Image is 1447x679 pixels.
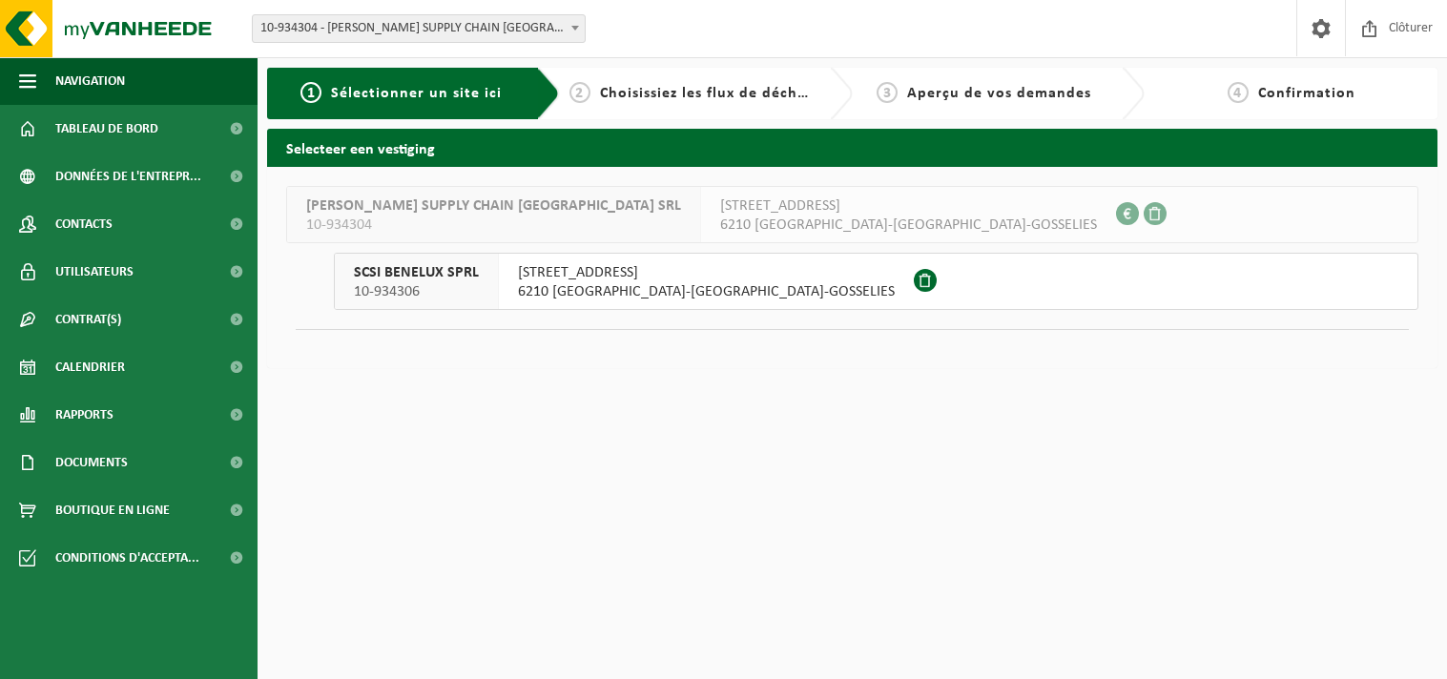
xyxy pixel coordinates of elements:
[720,196,1097,216] span: [STREET_ADDRESS]
[720,216,1097,235] span: 6210 [GEOGRAPHIC_DATA]-[GEOGRAPHIC_DATA]-GOSSELIES
[253,15,585,42] span: 10-934304 - TRIGO SUPPLY CHAIN BELGIUM SRL - FRASNES-LEZ-GOSSELIES
[55,105,158,153] span: Tableau de bord
[334,253,1418,310] button: SCSI BENELUX SPRL 10-934306 [STREET_ADDRESS]6210 [GEOGRAPHIC_DATA]-[GEOGRAPHIC_DATA]-GOSSELIES
[55,57,125,105] span: Navigation
[1258,86,1355,101] span: Confirmation
[569,82,590,103] span: 2
[55,200,113,248] span: Contacts
[55,153,201,200] span: Données de l'entrepr...
[354,263,479,282] span: SCSI BENELUX SPRL
[354,282,479,301] span: 10-934306
[55,343,125,391] span: Calendrier
[252,14,586,43] span: 10-934304 - TRIGO SUPPLY CHAIN BELGIUM SRL - FRASNES-LEZ-GOSSELIES
[55,439,128,486] span: Documents
[331,86,502,101] span: Sélectionner un site ici
[55,248,134,296] span: Utilisateurs
[518,263,895,282] span: [STREET_ADDRESS]
[55,486,170,534] span: Boutique en ligne
[518,282,895,301] span: 6210 [GEOGRAPHIC_DATA]-[GEOGRAPHIC_DATA]-GOSSELIES
[600,86,918,101] span: Choisissiez les flux de déchets et récipients
[306,196,681,216] span: [PERSON_NAME] SUPPLY CHAIN [GEOGRAPHIC_DATA] SRL
[55,296,121,343] span: Contrat(s)
[267,129,1437,166] h2: Selecteer een vestiging
[907,86,1091,101] span: Aperçu de vos demandes
[55,391,114,439] span: Rapports
[877,82,898,103] span: 3
[1228,82,1249,103] span: 4
[55,534,199,582] span: Conditions d'accepta...
[306,216,681,235] span: 10-934304
[300,82,321,103] span: 1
